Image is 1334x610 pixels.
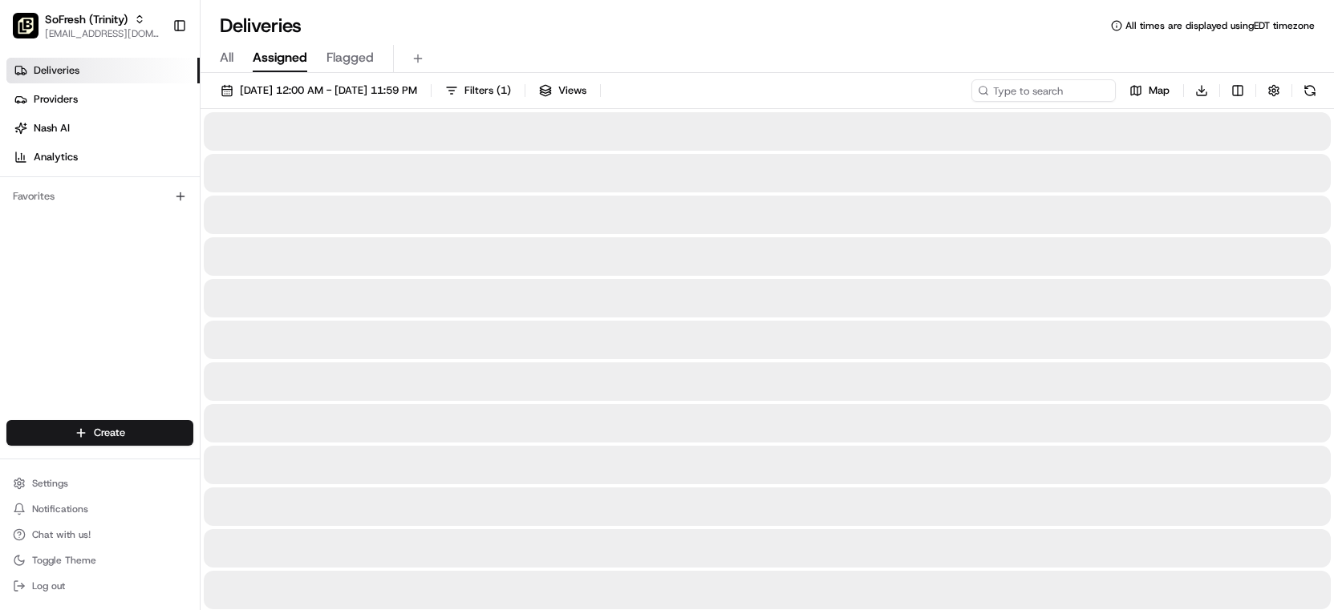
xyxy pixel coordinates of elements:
span: All [220,48,233,67]
a: Deliveries [6,58,200,83]
span: Filters [464,83,511,98]
span: Assigned [253,48,307,67]
button: Map [1122,79,1177,102]
button: Chat with us! [6,523,193,546]
span: Map [1149,83,1170,98]
h1: Deliveries [220,13,302,38]
span: Chat with us! [32,528,91,541]
span: [DATE] 12:00 AM - [DATE] 11:59 PM [240,83,417,98]
span: ( 1 ) [497,83,511,98]
button: Filters(1) [438,79,518,102]
button: Create [6,420,193,446]
span: Analytics [34,150,78,164]
span: Create [94,426,125,440]
input: Type to search [971,79,1116,102]
span: Settings [32,477,68,490]
button: Refresh [1299,79,1321,102]
span: All times are displayed using EDT timezone [1125,19,1315,32]
button: SoFresh (Trinity) [45,11,128,27]
a: Analytics [6,144,200,170]
div: Favorites [6,184,193,209]
button: [DATE] 12:00 AM - [DATE] 11:59 PM [213,79,424,102]
button: Toggle Theme [6,549,193,572]
span: Views [558,83,586,98]
button: [EMAIL_ADDRESS][DOMAIN_NAME] [45,27,160,40]
span: Notifications [32,503,88,515]
a: Nash AI [6,115,200,141]
span: Nash AI [34,121,70,135]
span: Log out [32,580,65,592]
span: Deliveries [34,63,79,78]
button: Views [532,79,594,102]
a: Providers [6,87,200,112]
span: Flagged [326,48,374,67]
button: SoFresh (Trinity)SoFresh (Trinity)[EMAIL_ADDRESS][DOMAIN_NAME] [6,6,166,45]
button: Settings [6,472,193,495]
button: Log out [6,575,193,597]
button: Notifications [6,498,193,520]
span: Toggle Theme [32,554,96,567]
img: SoFresh (Trinity) [13,13,39,38]
span: Providers [34,92,78,107]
